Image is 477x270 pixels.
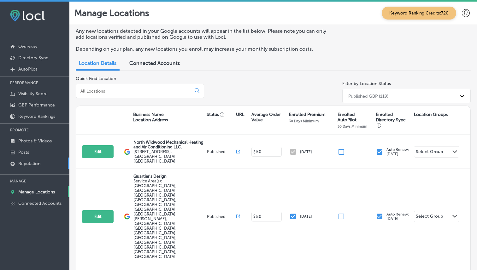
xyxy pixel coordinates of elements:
input: All Locations [80,88,190,94]
p: Auto Renew: [DATE] [386,212,409,221]
p: Average Order Value [251,112,286,123]
p: 30 Days Minimum [289,119,319,123]
p: AutoPilot [18,66,37,72]
button: Edit [82,210,114,223]
p: Enrolled Premium [289,112,326,117]
p: Any new locations detected in your Google accounts will appear in the list below. Please note you... [76,28,333,40]
p: Published [207,214,236,219]
p: Auto Renew: [DATE] [386,147,409,156]
span: Parker, CO, USA | Castle Rock, CO, USA | Salida, CO 81201, USA | Elizabeth, CO 80107, USA | Frank... [133,179,178,259]
p: 30 Days Minimum [338,124,367,129]
img: fda3e92497d09a02dc62c9cd864e3231.png [10,10,45,21]
p: Keyword Rankings [18,114,55,119]
button: Edit [82,145,114,158]
div: Select Group [416,214,443,221]
img: logo [124,149,130,155]
p: GBP Performance [18,102,55,108]
p: Business Name Location Address [133,112,168,123]
p: Location Groups [414,112,448,117]
p: Photos & Videos [18,138,52,144]
p: Published [207,149,236,154]
p: Visibility Score [18,91,48,96]
p: Reputation [18,161,40,166]
p: Manage Locations [18,189,55,195]
div: Published GBP (119) [348,93,388,99]
img: logo [124,213,130,220]
p: $ [253,150,256,154]
label: Quick Find Location [76,76,116,81]
label: Filter by Location Status [342,81,391,86]
p: Manage Locations [74,8,149,18]
p: Enrolled AutoPilot [338,112,373,123]
p: Posts [18,150,29,155]
p: Enrolled Directory Sync [376,112,411,128]
p: North Wildwood Mechanical Heating and Air Conditioning LLC. [133,140,205,149]
span: Location Details [79,60,116,66]
p: [DATE] [300,150,312,154]
p: URL [236,112,244,117]
p: Directory Sync [18,55,48,60]
label: [STREET_ADDRESS] , [GEOGRAPHIC_DATA], [GEOGRAPHIC_DATA] [133,149,205,164]
div: Select Group [416,149,443,156]
p: Overview [18,44,37,49]
p: Quartier's Design [133,174,205,179]
p: $ [253,214,256,219]
p: Connected Accounts [18,201,62,206]
p: [DATE] [300,214,312,219]
p: Status [207,112,236,117]
span: Connected Accounts [129,60,180,66]
p: Depending on your plan, any new locations you enroll may increase your monthly subscription costs. [76,46,333,52]
span: Keyword Ranking Credits: 720 [382,7,456,20]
